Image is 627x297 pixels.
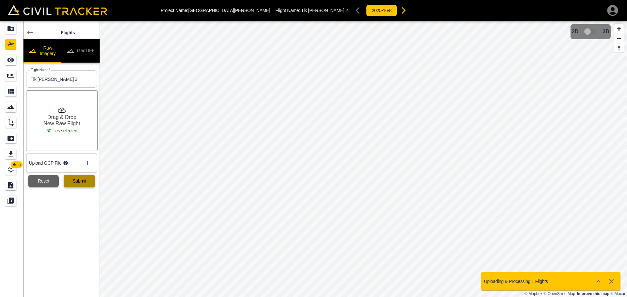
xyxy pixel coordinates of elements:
button: 2025-16-8 [366,5,397,17]
span: 2D [572,29,578,35]
span: 3D [603,29,609,35]
p: Uploading & Processing 1 Flights [484,279,548,284]
button: Zoom out [614,34,624,43]
canvas: Map [100,21,627,297]
a: Maxar [610,291,625,296]
p: Project Name: [GEOGRAPHIC_DATA][PERSON_NAME] [161,8,270,13]
a: OpenStreetMap [544,291,575,296]
a: Mapbox [524,291,542,296]
span: 3D model not uploaded yet [581,25,600,38]
p: Flight Name: [275,8,348,13]
button: Reset bearing to north [614,43,624,52]
img: Civil Tracker [8,5,107,15]
button: Show more [592,275,605,288]
span: Tlk [PERSON_NAME] 2 [301,8,348,13]
button: Zoom in [614,24,624,34]
a: Map feedback [577,291,609,296]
